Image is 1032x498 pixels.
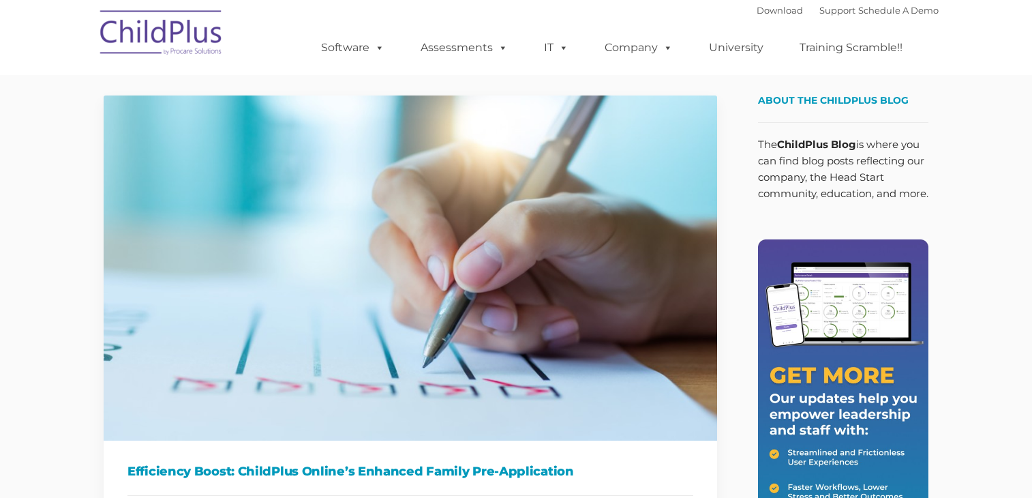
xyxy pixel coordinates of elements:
[530,34,582,61] a: IT
[407,34,521,61] a: Assessments
[104,96,717,441] img: Efficiency Boost: ChildPlus Online's Enhanced Family Pre-Application Process - Streamlining Appli...
[777,138,856,151] strong: ChildPlus Blog
[758,136,928,202] p: The is where you can find blog posts reflecting our company, the Head Start community, education,...
[757,5,803,16] a: Download
[93,1,230,69] img: ChildPlus by Procare Solutions
[695,34,777,61] a: University
[858,5,939,16] a: Schedule A Demo
[591,34,686,61] a: Company
[786,34,916,61] a: Training Scramble!!
[757,5,939,16] font: |
[127,461,693,482] h1: Efficiency Boost: ChildPlus Online’s Enhanced Family Pre-Application
[819,5,855,16] a: Support
[307,34,398,61] a: Software
[758,94,909,106] span: About the ChildPlus Blog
